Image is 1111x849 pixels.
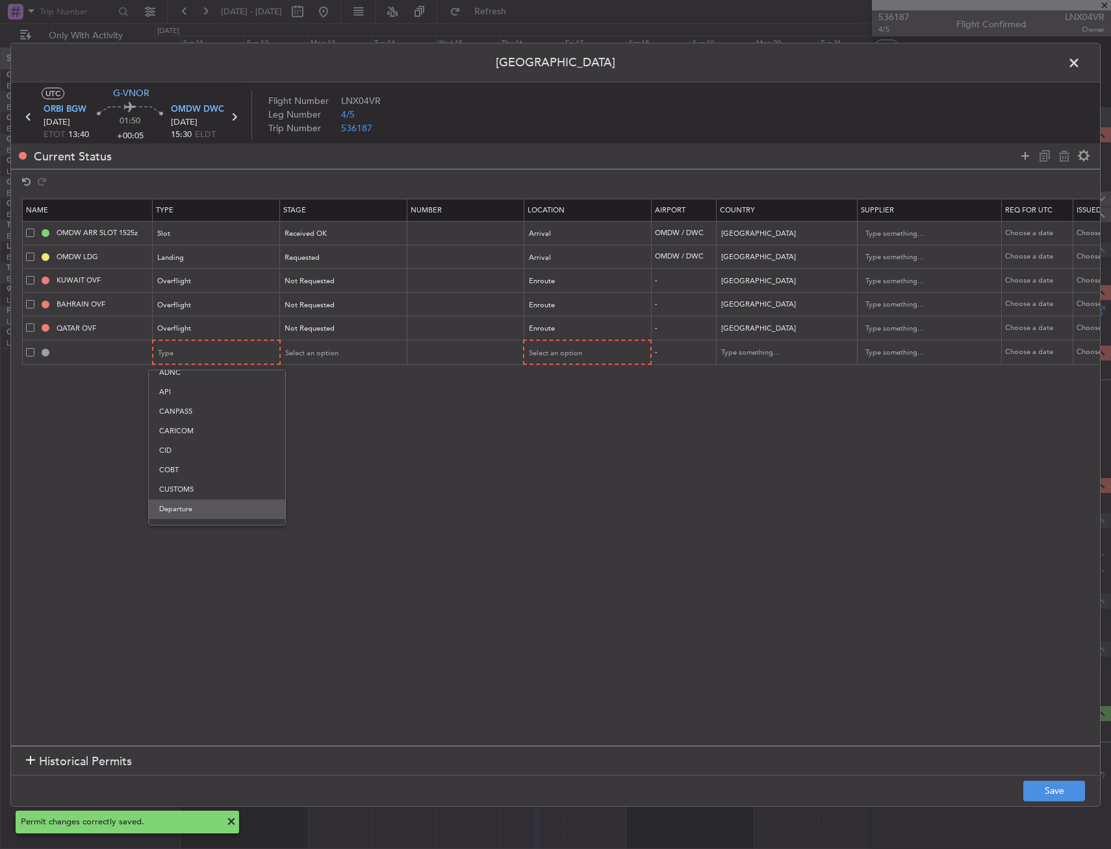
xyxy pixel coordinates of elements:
span: DOT Approval [159,519,275,539]
span: CARICOM [159,422,275,441]
span: COBT [159,461,275,480]
span: CUSTOMS [159,480,275,500]
span: API [159,383,275,402]
span: CANPASS [159,402,275,422]
span: CID [159,441,275,461]
span: Departure [159,500,275,519]
span: ADNC [159,363,275,383]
